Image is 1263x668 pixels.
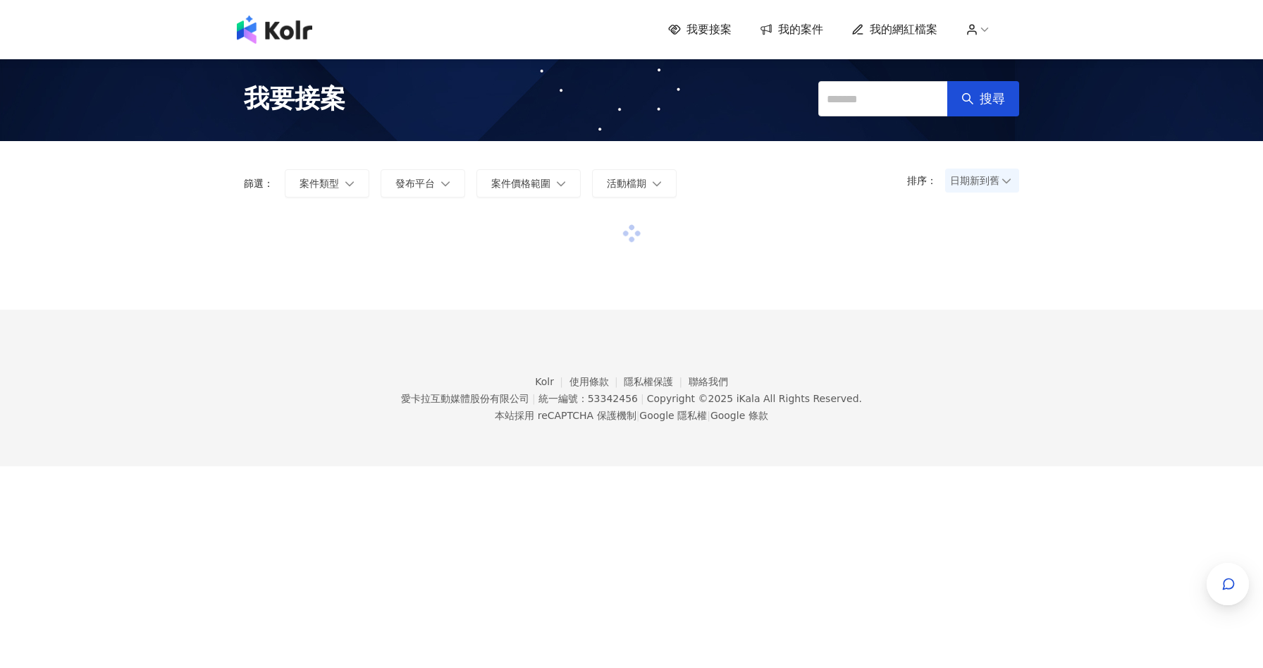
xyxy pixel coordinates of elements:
span: 我的網紅檔案 [870,22,937,37]
a: 我要接案 [668,22,732,37]
span: | [641,393,644,404]
span: 我的案件 [778,22,823,37]
span: 我要接案 [244,81,345,116]
span: search [961,92,974,105]
a: iKala [737,393,760,404]
div: Copyright © 2025 All Rights Reserved. [647,393,862,404]
span: | [636,410,640,421]
button: 搜尋 [947,81,1019,116]
button: 發布平台 [381,169,465,198]
a: Google 條款 [710,410,768,421]
span: 案件類型 [300,178,339,189]
button: 案件類型 [285,169,369,198]
span: | [707,410,710,421]
a: Google 隱私權 [639,410,707,421]
button: 案件價格範圍 [476,169,581,198]
button: 活動檔期 [592,169,677,198]
span: 我要接案 [686,22,732,37]
div: 愛卡拉互動媒體股份有限公司 [401,393,529,404]
span: 本站採用 reCAPTCHA 保護機制 [495,407,768,424]
span: 搜尋 [980,91,1005,107]
p: 排序： [907,175,945,186]
img: logo [237,16,312,44]
p: 篩選： [244,178,273,189]
a: 我的案件 [760,22,823,37]
a: Kolr [535,376,569,387]
a: 我的網紅檔案 [851,22,937,37]
div: 統一編號：53342456 [538,393,638,404]
span: 發布平台 [395,178,435,189]
span: 日期新到舊 [950,170,1014,191]
a: 使用條款 [569,376,624,387]
span: | [532,393,536,404]
a: 聯絡我們 [689,376,728,387]
span: 案件價格範圍 [491,178,550,189]
span: 活動檔期 [607,178,646,189]
a: 隱私權保護 [624,376,689,387]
